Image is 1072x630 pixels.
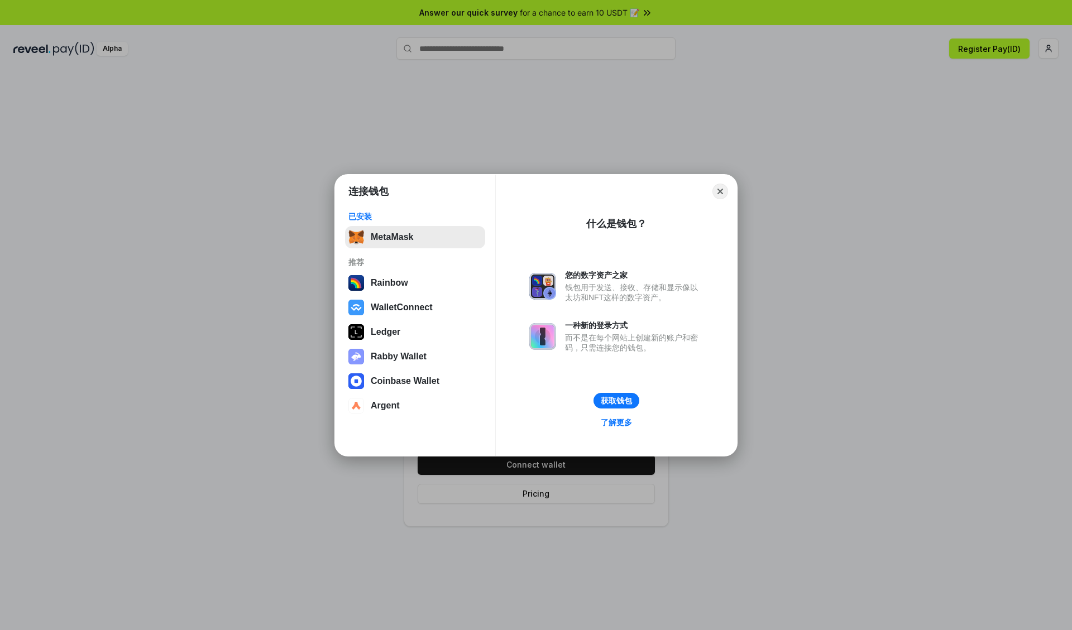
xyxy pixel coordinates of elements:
[529,323,556,350] img: svg+xml,%3Csvg%20xmlns%3D%22http%3A%2F%2Fwww.w3.org%2F2000%2Fsvg%22%20fill%3D%22none%22%20viewBox...
[601,396,632,406] div: 获取钱包
[371,232,413,242] div: MetaMask
[348,275,364,291] img: svg+xml,%3Csvg%20width%3D%22120%22%20height%3D%22120%22%20viewBox%3D%220%200%20120%20120%22%20fil...
[565,270,703,280] div: 您的数字资产之家
[345,395,485,417] button: Argent
[371,302,433,312] div: WalletConnect
[529,273,556,300] img: svg+xml,%3Csvg%20xmlns%3D%22http%3A%2F%2Fwww.w3.org%2F2000%2Fsvg%22%20fill%3D%22none%22%20viewBox...
[565,282,703,302] div: 钱包用于发送、接收、存储和显示像以太坊和NFT这样的数字资产。
[348,324,364,340] img: svg+xml,%3Csvg%20xmlns%3D%22http%3A%2F%2Fwww.w3.org%2F2000%2Fsvg%22%20width%3D%2228%22%20height%3...
[348,349,364,364] img: svg+xml,%3Csvg%20xmlns%3D%22http%3A%2F%2Fwww.w3.org%2F2000%2Fsvg%22%20fill%3D%22none%22%20viewBox...
[594,393,639,408] button: 获取钱包
[601,417,632,427] div: 了解更多
[345,370,485,392] button: Coinbase Wallet
[371,278,408,288] div: Rainbow
[586,217,647,230] div: 什么是钱包？
[371,327,400,337] div: Ledger
[348,211,482,222] div: 已安装
[371,401,400,411] div: Argent
[345,321,485,343] button: Ledger
[345,296,485,319] button: WalletConnect
[348,257,482,267] div: 推荐
[345,272,485,294] button: Rainbow
[348,398,364,413] img: svg+xml,%3Csvg%20width%3D%2228%22%20height%3D%2228%22%20viewBox%3D%220%200%2028%2028%22%20fill%3D...
[348,300,364,315] img: svg+xml,%3Csvg%20width%3D%2228%22%20height%3D%2228%22%20viewBox%3D%220%200%2028%2028%22%20fill%3D...
[345,226,485,248] button: MetaMask
[565,333,703,353] div: 而不是在每个网站上创建新的账户和密码，只需连接您的钱包。
[348,185,389,198] h1: 连接钱包
[345,345,485,368] button: Rabby Wallet
[565,320,703,330] div: 一种新的登录方式
[348,373,364,389] img: svg+xml,%3Csvg%20width%3D%2228%22%20height%3D%2228%22%20viewBox%3D%220%200%2028%2028%22%20fill%3D...
[348,229,364,245] img: svg+xml,%3Csvg%20fill%3D%22none%22%20height%3D%2233%22%20viewBox%3D%220%200%2035%2033%22%20width%...
[371,352,427,362] div: Rabby Wallet
[712,184,728,199] button: Close
[594,415,639,430] a: 了解更多
[371,376,439,386] div: Coinbase Wallet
